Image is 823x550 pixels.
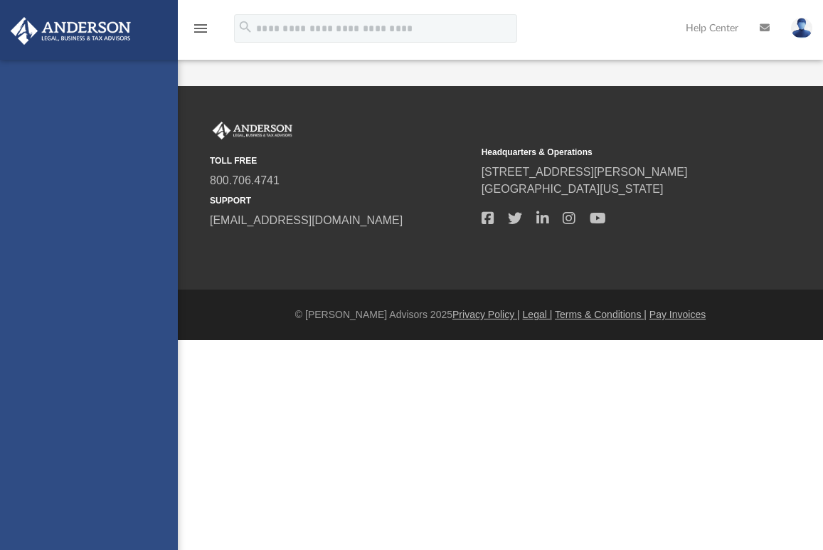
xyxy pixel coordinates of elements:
[210,174,280,186] a: 800.706.4741
[482,146,743,159] small: Headquarters & Operations
[555,309,647,320] a: Terms & Conditions |
[192,20,209,37] i: menu
[210,194,472,207] small: SUPPORT
[649,309,706,320] a: Pay Invoices
[210,122,295,140] img: Anderson Advisors Platinum Portal
[210,214,403,226] a: [EMAIL_ADDRESS][DOMAIN_NAME]
[523,309,553,320] a: Legal |
[482,183,664,195] a: [GEOGRAPHIC_DATA][US_STATE]
[6,17,135,45] img: Anderson Advisors Platinum Portal
[178,307,823,322] div: © [PERSON_NAME] Advisors 2025
[192,27,209,37] a: menu
[482,166,688,178] a: [STREET_ADDRESS][PERSON_NAME]
[452,309,520,320] a: Privacy Policy |
[238,19,253,35] i: search
[210,154,472,167] small: TOLL FREE
[791,18,812,38] img: User Pic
